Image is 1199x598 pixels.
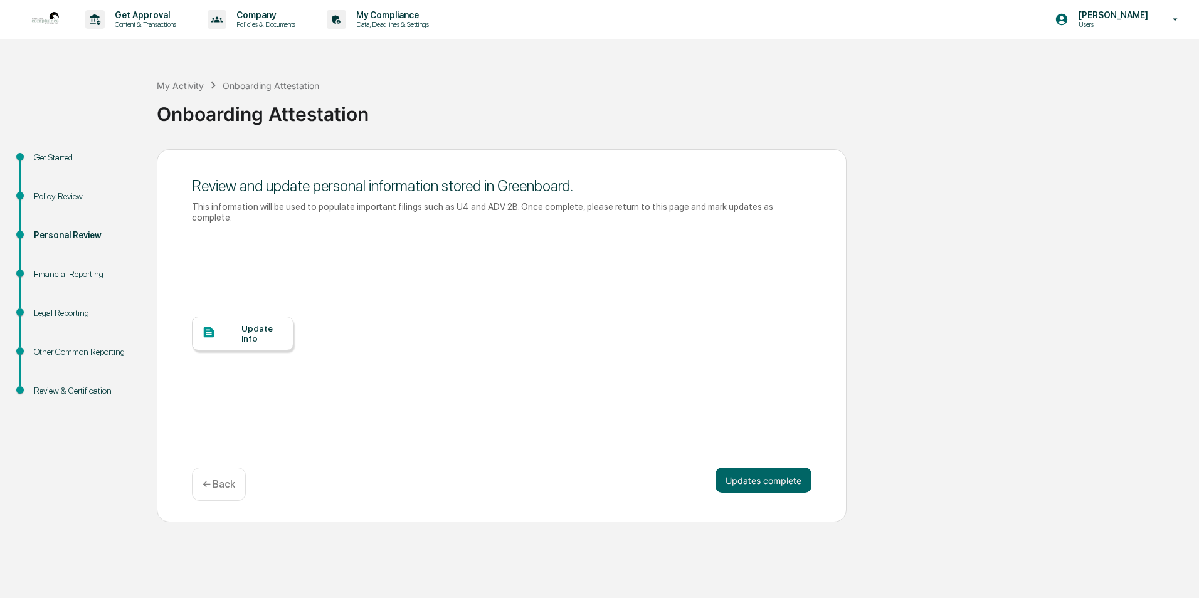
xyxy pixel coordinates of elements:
p: My Compliance [346,10,435,20]
p: Company [226,10,302,20]
button: Updates complete [716,468,811,493]
div: Policy Review [34,190,137,203]
div: Onboarding Attestation [223,80,319,91]
iframe: Open customer support [1159,557,1193,590]
div: Financial Reporting [34,268,137,281]
div: Legal Reporting [34,307,137,320]
div: This information will be used to populate important filings such as U4 and ADV 2B. Once complete,... [192,201,811,223]
img: logo [30,4,60,34]
div: Update Info [241,323,283,344]
p: ← Back [203,478,235,490]
p: Users [1069,20,1154,29]
div: Review and update personal information stored in Greenboard. [192,177,811,195]
p: [PERSON_NAME] [1069,10,1154,20]
p: Content & Transactions [105,20,182,29]
div: Get Started [34,151,137,164]
div: Onboarding Attestation [157,93,1193,125]
div: Personal Review [34,229,137,242]
p: Policies & Documents [226,20,302,29]
div: Review & Certification [34,384,137,397]
p: Data, Deadlines & Settings [346,20,435,29]
p: Get Approval [105,10,182,20]
div: Other Common Reporting [34,345,137,359]
div: My Activity [157,80,204,91]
